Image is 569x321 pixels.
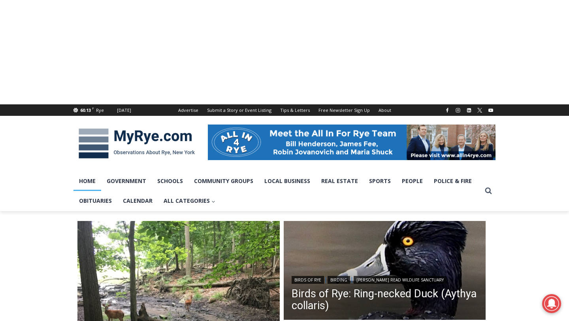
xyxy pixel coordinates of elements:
[174,104,396,116] nav: Secondary Navigation
[328,276,350,284] a: Birding
[92,106,94,110] span: F
[164,196,215,205] span: All Categories
[158,191,221,211] a: All Categories
[101,171,152,191] a: Government
[316,171,364,191] a: Real Estate
[396,171,428,191] a: People
[73,171,481,211] nav: Primary Navigation
[475,106,484,115] a: X
[428,171,477,191] a: Police & Fire
[73,191,117,211] a: Obituaries
[464,106,474,115] a: Linkedin
[292,288,478,312] a: Birds of Rye: Ring-necked Duck (Aythya collaris)
[486,106,496,115] a: YouTube
[117,191,158,211] a: Calendar
[208,125,496,160] img: All in for Rye
[292,276,324,284] a: Birds of Rye
[73,123,200,164] img: MyRye.com
[443,106,452,115] a: Facebook
[80,107,91,113] span: 60.13
[354,276,447,284] a: [PERSON_NAME] Read Wildlife Sanctuary
[364,171,396,191] a: Sports
[276,104,314,116] a: Tips & Letters
[453,106,463,115] a: Instagram
[174,104,203,116] a: Advertise
[96,107,104,114] div: Rye
[73,171,101,191] a: Home
[117,107,131,114] div: [DATE]
[314,104,374,116] a: Free Newsletter Sign Up
[188,171,259,191] a: Community Groups
[481,184,496,198] button: View Search Form
[259,171,316,191] a: Local Business
[152,171,188,191] a: Schools
[203,104,276,116] a: Submit a Story or Event Listing
[374,104,396,116] a: About
[292,274,478,284] div: | |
